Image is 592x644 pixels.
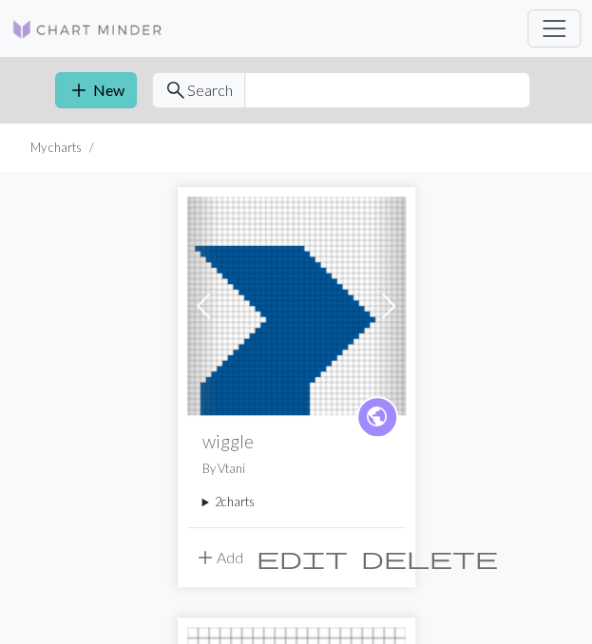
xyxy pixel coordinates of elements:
h2: wiggle [202,430,391,452]
a: public [356,396,398,438]
button: Delete [354,540,505,576]
a: wiggle [187,294,406,313]
i: public [365,398,389,436]
summary: 2charts [202,493,391,511]
button: Toggle navigation [527,9,581,47]
i: Edit [257,546,348,569]
span: search [164,77,187,104]
span: public [365,402,389,431]
span: add [194,544,217,571]
span: delete [361,544,498,571]
span: add [67,77,90,104]
span: Search [187,79,233,102]
button: Add [187,540,250,576]
img: wiggle [187,197,406,415]
span: edit [257,544,348,571]
img: Logo [11,18,163,41]
p: By Vtani [202,460,391,478]
button: New [55,72,137,108]
li: My charts [30,139,82,157]
button: Edit [250,540,354,576]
